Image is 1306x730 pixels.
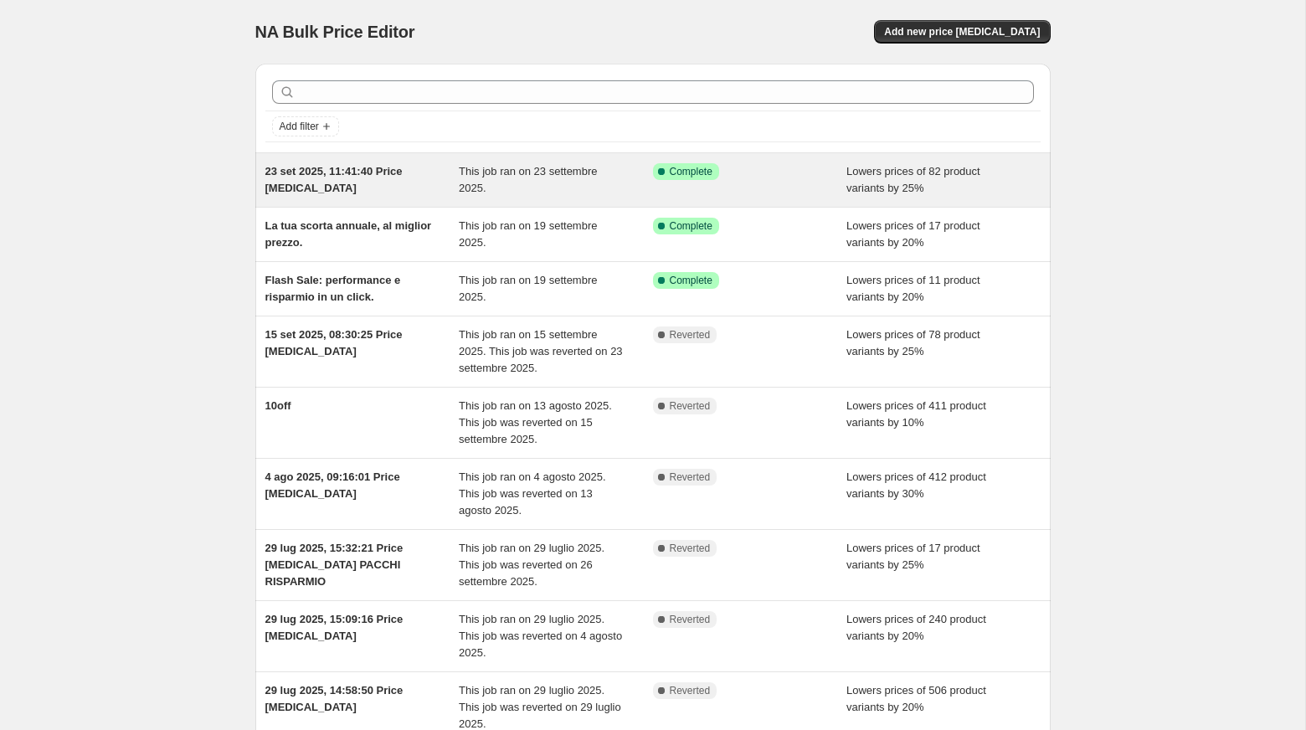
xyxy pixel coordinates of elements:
[874,20,1050,44] button: Add new price [MEDICAL_DATA]
[846,613,986,642] span: Lowers prices of 240 product variants by 20%
[459,165,597,194] span: This job ran on 23 settembre 2025.
[846,219,980,249] span: Lowers prices of 17 product variants by 20%
[265,328,403,357] span: 15 set 2025, 08:30:25 Price [MEDICAL_DATA]
[265,165,403,194] span: 23 set 2025, 11:41:40 Price [MEDICAL_DATA]
[670,328,711,342] span: Reverted
[846,274,980,303] span: Lowers prices of 11 product variants by 20%
[272,116,339,136] button: Add filter
[265,274,401,303] span: Flash Sale: performance e risparmio in un click.
[846,399,986,429] span: Lowers prices of 411 product variants by 10%
[265,613,404,642] span: 29 lug 2025, 15:09:16 Price [MEDICAL_DATA]
[670,684,711,697] span: Reverted
[670,470,711,484] span: Reverted
[670,399,711,413] span: Reverted
[846,542,980,571] span: Lowers prices of 17 product variants by 25%
[884,25,1040,39] span: Add new price [MEDICAL_DATA]
[846,328,980,357] span: Lowers prices of 78 product variants by 25%
[265,684,404,713] span: 29 lug 2025, 14:58:50 Price [MEDICAL_DATA]
[265,219,432,249] span: La tua scorta annuale, al miglior prezzo.
[670,613,711,626] span: Reverted
[459,542,604,588] span: This job ran on 29 luglio 2025. This job was reverted on 26 settembre 2025.
[265,399,291,412] span: 10off
[459,219,597,249] span: This job ran on 19 settembre 2025.
[459,613,622,659] span: This job ran on 29 luglio 2025. This job was reverted on 4 agosto 2025.
[459,470,606,517] span: This job ran on 4 agosto 2025. This job was reverted on 13 agosto 2025.
[265,542,404,588] span: 29 lug 2025, 15:32:21 Price [MEDICAL_DATA] PACCHI RISPARMIO
[459,274,597,303] span: This job ran on 19 settembre 2025.
[459,684,621,730] span: This job ran on 29 luglio 2025. This job was reverted on 29 luglio 2025.
[670,542,711,555] span: Reverted
[670,274,712,287] span: Complete
[280,120,319,133] span: Add filter
[459,399,612,445] span: This job ran on 13 agosto 2025. This job was reverted on 15 settembre 2025.
[265,470,400,500] span: 4 ago 2025, 09:16:01 Price [MEDICAL_DATA]
[846,165,980,194] span: Lowers prices of 82 product variants by 25%
[846,684,986,713] span: Lowers prices of 506 product variants by 20%
[670,219,712,233] span: Complete
[846,470,986,500] span: Lowers prices of 412 product variants by 30%
[459,328,623,374] span: This job ran on 15 settembre 2025. This job was reverted on 23 settembre 2025.
[670,165,712,178] span: Complete
[255,23,415,41] span: NA Bulk Price Editor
